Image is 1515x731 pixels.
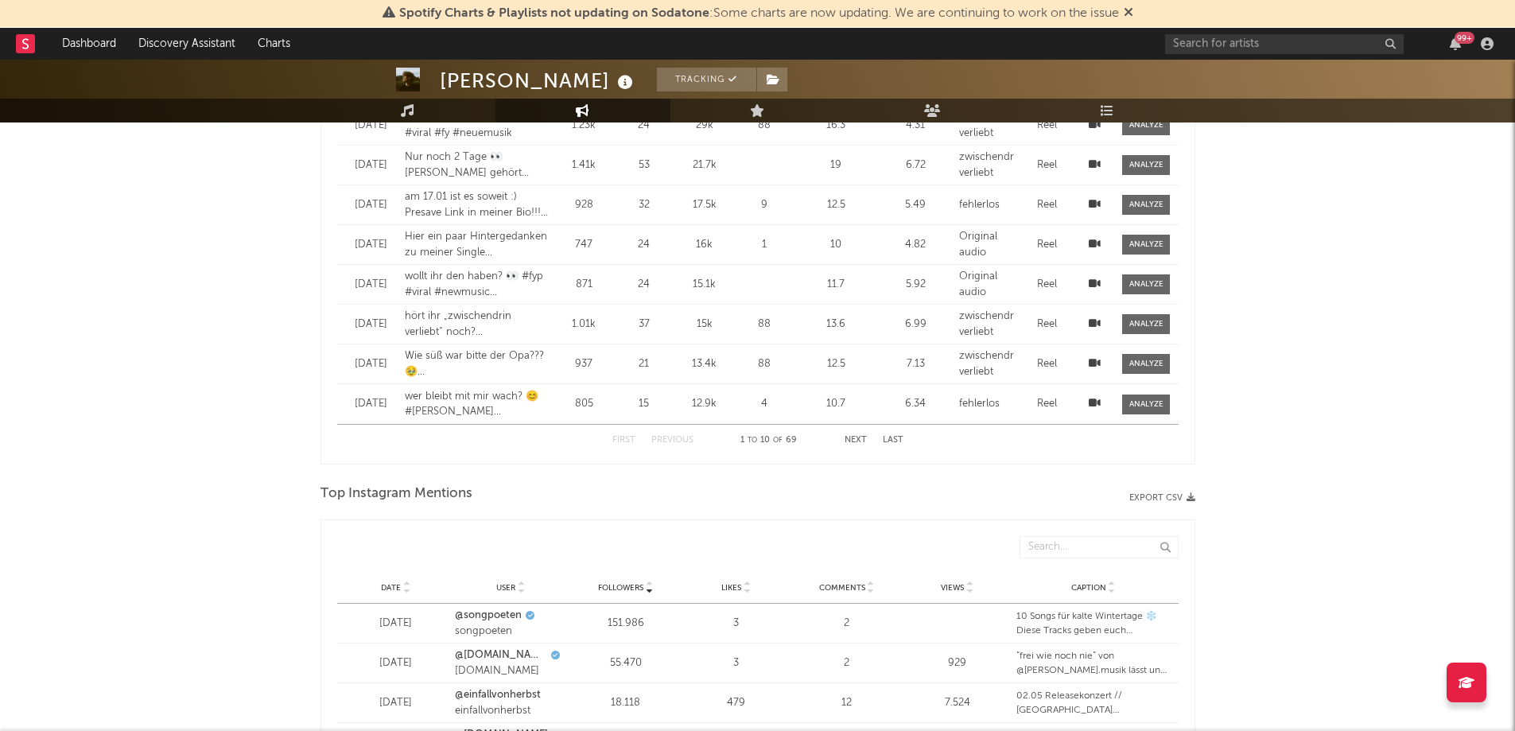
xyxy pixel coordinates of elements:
div: 19 [800,157,872,173]
div: [DATE] [345,356,397,372]
div: wer bleibt mit mir wach? 😊 #[PERSON_NAME] #newmusic #newcomer #fyp [405,389,552,420]
a: Discovery Assistant [127,28,247,60]
div: [DOMAIN_NAME] [455,663,566,679]
div: zwischendrin verliebt [959,348,1015,379]
div: 3 [685,655,787,671]
div: 21.7k [680,157,729,173]
span: Dismiss [1124,7,1133,20]
div: 5.92 [880,277,951,293]
div: Reel [1023,396,1070,412]
div: 2 [795,616,898,632]
div: 7.13 [880,356,951,372]
div: 12.5 [800,356,872,372]
div: 871 [559,277,608,293]
div: 9 [736,197,792,213]
div: 12 [795,695,898,711]
div: 4.31 [880,118,951,134]
div: 10 [800,237,872,253]
div: fehlerlos [959,396,1015,412]
div: zwischendrin verliebt [959,110,1015,141]
div: Nur noch 2 Tage 👀 [PERSON_NAME] gehört „zwischendrin verliebt“ euch 🥹❤️ #fyp #neuemusik #viral #f... [405,150,552,181]
div: 15 [616,396,672,412]
div: 37 [616,317,672,332]
div: Reel [1023,197,1070,213]
div: 29k [680,118,729,134]
div: einfallvonherbst [455,703,566,719]
div: 2 [795,655,898,671]
div: Reel [1023,118,1070,134]
a: Charts [247,28,301,60]
div: Reel [1023,157,1070,173]
div: fehlerlos [959,197,1015,213]
div: 53 [616,157,672,173]
span: Likes [721,583,741,593]
span: User [496,583,515,593]
span: Views [941,583,964,593]
div: 3 [685,616,787,632]
input: Search... [1020,536,1179,558]
button: 99+ [1450,37,1461,50]
div: 55.470 [574,655,677,671]
div: 32 [616,197,672,213]
div: [DATE] [345,118,397,134]
div: 928 [559,197,608,213]
div: Hier ein paar Hintergedanken zu meiner Single „fehlerlos“ 🫶🏻 #[PERSON_NAME] #newcomer #pulsstartr... [405,229,552,260]
div: 7.524 [906,695,1008,711]
div: [DATE] [345,616,448,632]
div: 937 [559,356,608,372]
div: “frei wie noch nie” von @[PERSON_NAME].musik lässt uns grenzenlos fühlen. Jetzt unbedingt streame... [1016,649,1170,678]
button: First [612,436,635,445]
div: 1.41k [559,157,608,173]
div: 02.05 Releasekonzert // [GEOGRAPHIC_DATA] Danke an alle die da waren 🥹❤️ Ein unvergesslicher Aben... [1016,689,1170,717]
a: @songpoeten [455,608,522,624]
div: 805 [559,396,608,412]
span: Followers [598,583,643,593]
a: @einfallvonherbst [455,687,541,703]
span: Spotify Charts & Playlists not updating on Sodatone [399,7,709,20]
div: [DATE] [345,157,397,173]
button: Export CSV [1129,493,1195,503]
div: Reel [1023,317,1070,332]
div: Reel [1023,356,1070,372]
div: Reel [1023,237,1070,253]
div: 24 [616,237,672,253]
span: Caption [1071,583,1106,593]
button: Last [883,436,903,445]
div: 151.986 [574,616,677,632]
div: 10.7 [800,396,872,412]
div: 1 10 69 [725,431,813,450]
input: Search for artists [1165,34,1404,54]
div: am 17.01 ist es soweit :) Presave Link in meiner Bio!!! 📸: @ntvisualmedia @basti.reg @henry__yrne... [405,189,552,220]
button: Tracking [657,68,756,91]
div: 24 [616,118,672,134]
span: Top Instagram Mentions [320,484,472,504]
div: 13.4k [680,356,729,372]
div: 5.49 [880,197,951,213]
div: 1.01k [559,317,608,332]
a: @[DOMAIN_NAME] [455,647,546,663]
div: 1 [736,237,792,253]
span: Comments [819,583,865,593]
div: Reel [1023,277,1070,293]
div: zwischendrin verliebt [959,150,1015,181]
div: 4 [736,396,792,412]
div: 15k [680,317,729,332]
div: wollt ihr den haben? 👀 #fyp #viral #newmusic #deutscherindie #newcomer [405,269,552,300]
button: Previous [651,436,693,445]
div: 99 + [1455,32,1474,44]
div: 17.5k [680,197,729,213]
div: 16.3 [800,118,872,134]
div: 4.82 [880,237,951,253]
div: 24 [616,277,672,293]
span: to [748,437,757,444]
div: 13.6 [800,317,872,332]
div: Original audio [959,269,1015,300]
div: 16k [680,237,729,253]
div: [DATE] [345,277,397,293]
div: 12.9k [680,396,729,412]
div: zwischendrin verliebt [959,309,1015,340]
div: 1.23k [559,118,608,134]
div: wie süß ist das bitte? 🥹 #fyp #viral #fy #neuemusik [405,110,552,141]
span: : Some charts are now updating. We are continuing to work on the issue [399,7,1119,20]
div: 10 Songs für kalte Wintertage ❄️ Diese Tracks geben euch hoffentlich Wärme und gute Laune! ☺️ 1. ... [1016,609,1170,638]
